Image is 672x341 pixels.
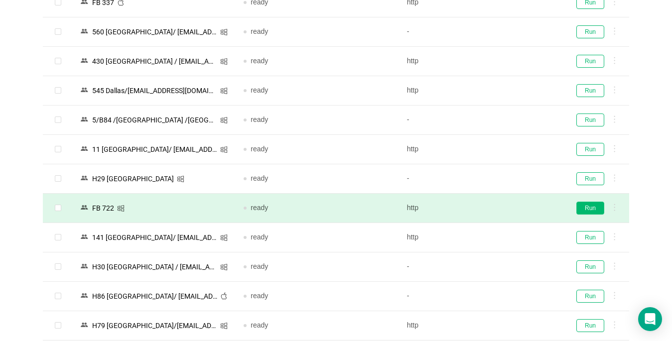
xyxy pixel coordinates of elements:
[399,282,562,311] td: -
[576,231,604,244] button: Run
[220,28,228,36] i: icon: windows
[576,25,604,38] button: Run
[89,231,220,244] div: 141 [GEOGRAPHIC_DATA]/ [EMAIL_ADDRESS][DOMAIN_NAME]
[251,86,268,94] span: ready
[251,145,268,153] span: ready
[638,307,662,331] div: Open Intercom Messenger
[576,84,604,97] button: Run
[89,84,220,97] div: 545 Dallas/[EMAIL_ADDRESS][DOMAIN_NAME]
[251,321,268,329] span: ready
[576,114,604,126] button: Run
[251,27,268,35] span: ready
[251,204,268,212] span: ready
[89,319,220,332] div: H79 [GEOGRAPHIC_DATA]/[EMAIL_ADDRESS][DOMAIN_NAME] [1]
[576,260,604,273] button: Run
[399,311,562,341] td: http
[220,234,228,241] i: icon: windows
[399,223,562,252] td: http
[89,172,177,185] div: H29 [GEOGRAPHIC_DATA]
[89,260,220,273] div: Н30 [GEOGRAPHIC_DATA] / [EMAIL_ADDRESS][DOMAIN_NAME]
[399,17,562,47] td: -
[251,174,268,182] span: ready
[89,55,220,68] div: 430 [GEOGRAPHIC_DATA] / [EMAIL_ADDRESS][DOMAIN_NAME]
[220,116,228,124] i: icon: windows
[399,252,562,282] td: -
[576,202,604,215] button: Run
[220,87,228,95] i: icon: windows
[399,194,562,223] td: http
[89,25,220,38] div: 560 [GEOGRAPHIC_DATA]/ [EMAIL_ADDRESS][DOMAIN_NAME]
[220,146,228,153] i: icon: windows
[576,290,604,303] button: Run
[251,292,268,300] span: ready
[251,262,268,270] span: ready
[220,58,228,65] i: icon: windows
[576,319,604,332] button: Run
[251,233,268,241] span: ready
[177,175,184,183] i: icon: windows
[399,164,562,194] td: -
[399,47,562,76] td: http
[89,114,220,126] div: 5/В84 /[GEOGRAPHIC_DATA] /[GEOGRAPHIC_DATA]/ [EMAIL_ADDRESS][DOMAIN_NAME]
[89,290,220,303] div: Н86 [GEOGRAPHIC_DATA]/ [EMAIL_ADDRESS][DOMAIN_NAME] [1]
[220,292,228,300] i: icon: apple
[89,143,220,156] div: 11 [GEOGRAPHIC_DATA]/ [EMAIL_ADDRESS][DOMAIN_NAME]
[576,143,604,156] button: Run
[399,106,562,135] td: -
[399,135,562,164] td: http
[576,55,604,68] button: Run
[117,205,125,212] i: icon: windows
[220,322,228,330] i: icon: windows
[576,172,604,185] button: Run
[251,115,268,123] span: ready
[251,57,268,65] span: ready
[399,76,562,106] td: http
[220,263,228,271] i: icon: windows
[89,202,117,215] div: FB 722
